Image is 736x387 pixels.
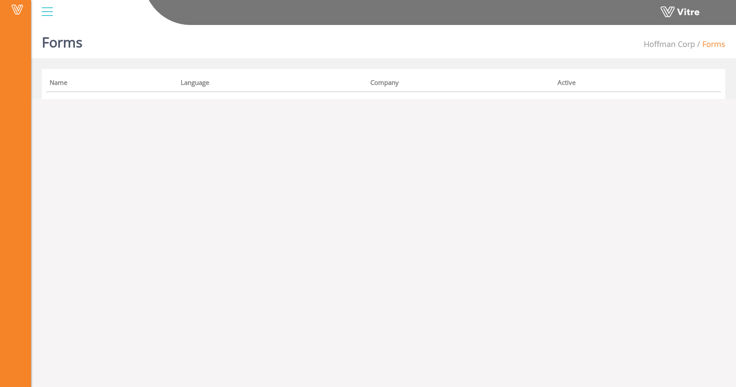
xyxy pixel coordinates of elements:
[367,76,554,92] th: Company
[42,22,82,58] h1: Forms
[46,76,177,92] th: Name
[644,39,695,49] span: 210
[554,76,684,92] th: Active
[177,76,366,92] th: Language
[695,39,725,50] li: Forms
